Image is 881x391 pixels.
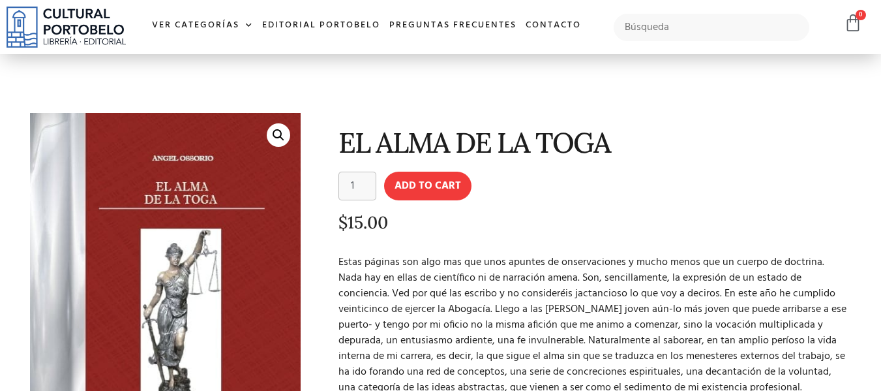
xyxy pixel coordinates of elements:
[614,14,810,41] input: Búsqueda
[147,12,258,40] a: Ver Categorías
[258,12,385,40] a: Editorial Portobelo
[856,10,866,20] span: 0
[385,12,521,40] a: Preguntas frecuentes
[384,172,471,200] button: Add to cart
[338,172,376,200] input: Product quantity
[338,211,388,233] bdi: 15.00
[521,12,586,40] a: Contacto
[844,14,862,33] a: 0
[267,123,290,147] a: 🔍
[338,211,348,233] span: $
[338,127,848,158] h1: EL ALMA DE LA TOGA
